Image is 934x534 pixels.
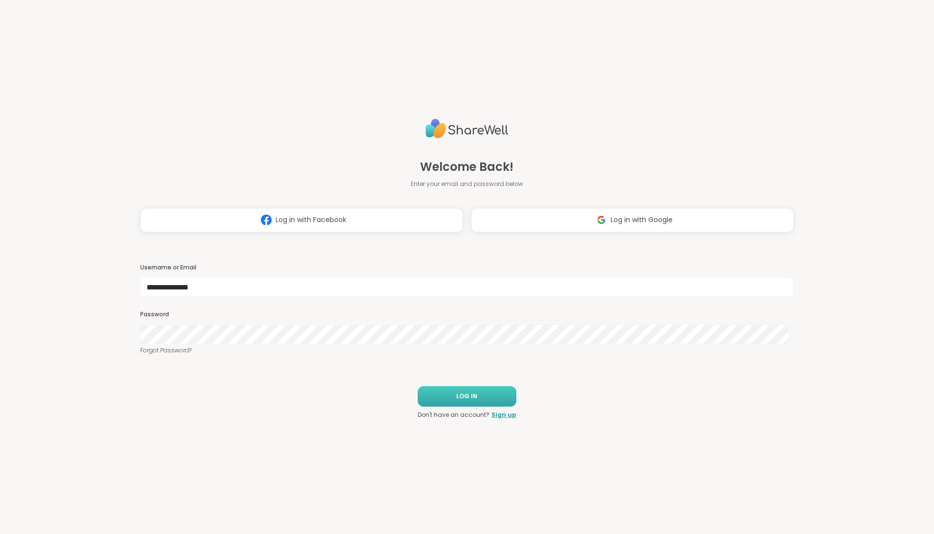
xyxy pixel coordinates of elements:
span: Enter your email and password below [411,180,523,188]
span: Log in with Google [611,215,673,225]
h3: Username or Email [140,264,794,272]
button: LOG IN [418,386,516,407]
span: Log in with Facebook [276,215,346,225]
a: Sign up [491,411,516,419]
span: Welcome Back! [420,158,513,176]
h3: Password [140,310,794,319]
a: Forgot Password? [140,346,794,355]
button: Log in with Google [471,208,794,232]
span: LOG IN [456,392,477,401]
span: Don't have an account? [418,411,489,419]
img: ShareWell Logomark [257,211,276,229]
button: Log in with Facebook [140,208,463,232]
img: ShareWell Logomark [592,211,611,229]
img: ShareWell Logo [425,115,509,143]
